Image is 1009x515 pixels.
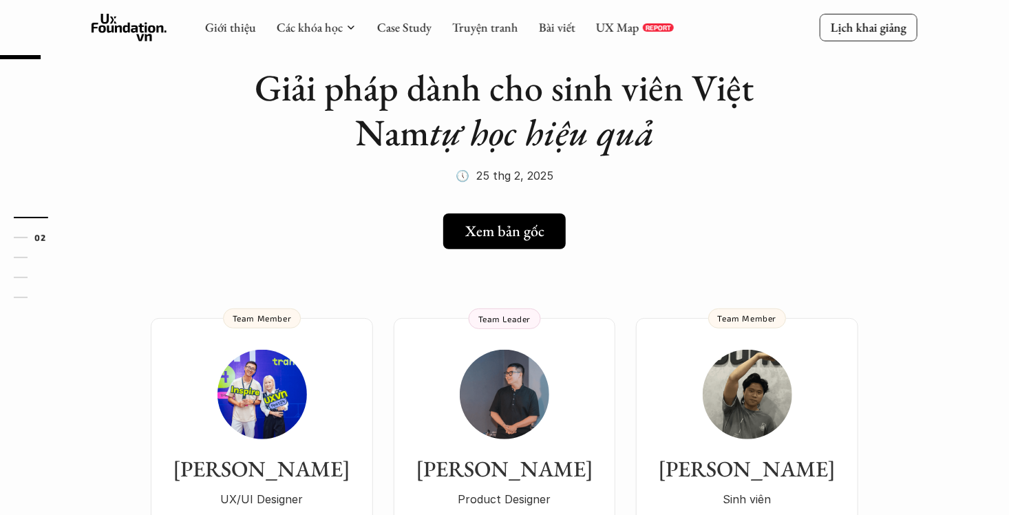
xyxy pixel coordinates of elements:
a: 02 [14,229,79,246]
a: Lịch khai giảng [820,14,917,41]
p: UX/UI Designer [164,489,359,509]
p: Sinh viên [650,489,845,509]
a: Giới thiệu [205,19,256,35]
p: Team Member [233,313,292,323]
p: 🕔 25 thg 2, 2025 [456,165,553,186]
em: tự học hiệu quả [429,108,654,156]
a: Bài viết [539,19,575,35]
h3: [PERSON_NAME] [407,456,602,482]
h5: Xem bản gốc [465,222,544,240]
p: Lịch khai giảng [831,19,906,35]
p: Team Member [718,313,777,323]
h3: [PERSON_NAME] [650,456,845,482]
a: Xem bản gốc [443,213,566,249]
a: REPORT [643,23,674,32]
a: UX Map [596,19,639,35]
h3: [PERSON_NAME] [164,456,359,482]
p: Product Designer [407,489,602,509]
a: Truyện tranh [452,19,518,35]
a: Các khóa học [277,19,343,35]
a: Case Study [377,19,432,35]
h1: Giải pháp dành cho sinh viên Việt Nam [229,65,780,155]
strong: 02 [34,233,45,242]
p: Team Leader [478,314,531,324]
p: REPORT [646,23,671,32]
